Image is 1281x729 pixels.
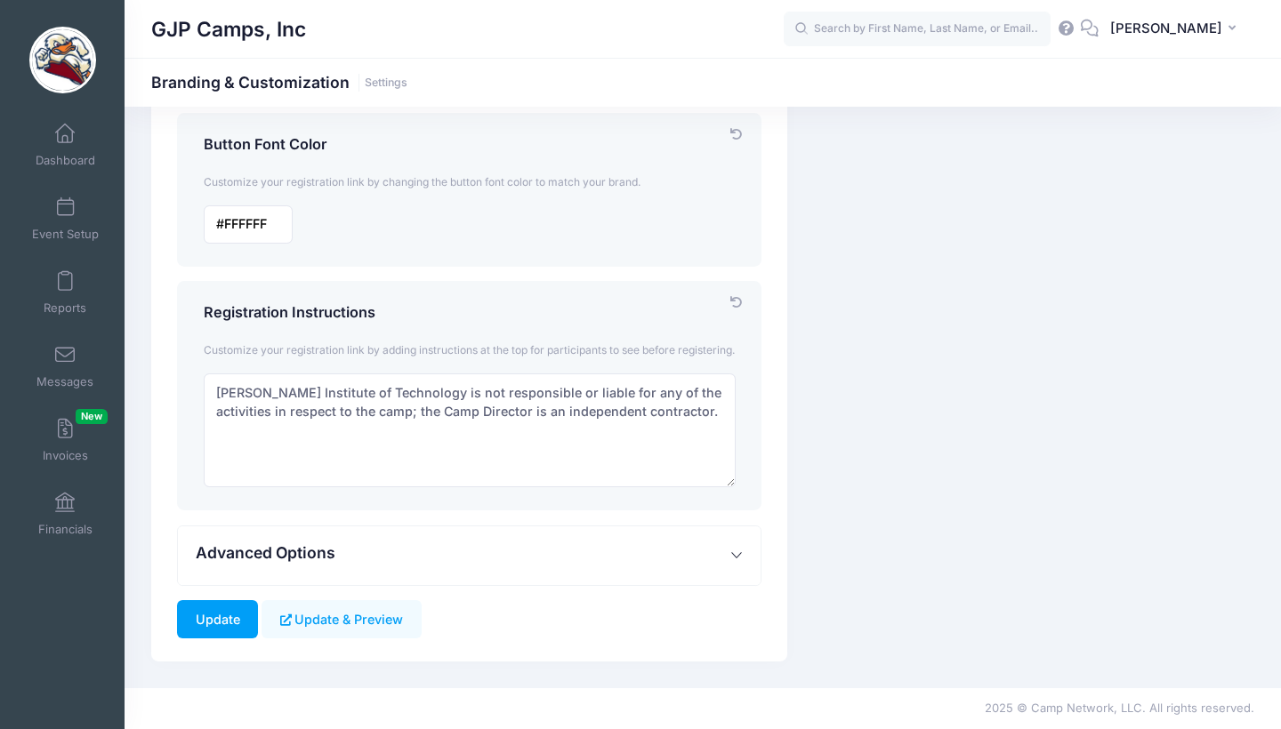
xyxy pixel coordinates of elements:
input: Update [177,600,258,638]
span: Reports [44,300,86,316]
h4: Registration Instructions [204,304,736,322]
span: [PERSON_NAME] [1110,19,1222,38]
a: Dashboard [23,114,108,176]
a: Financials [23,483,108,545]
input: Search by First Name, Last Name, or Email... [784,12,1051,47]
span: 2025 © Camp Network, LLC. All rights reserved. [985,701,1254,715]
h4: Button Font Color [204,136,736,154]
span: Messages [36,374,93,389]
span: New [76,409,108,424]
h1: Branding & Customization [151,73,407,92]
h1: GJP Camps, Inc [151,9,306,50]
a: Reports [23,261,108,324]
span: Financials [38,522,93,537]
a: Messages [23,335,108,397]
span: Event Setup [32,227,99,242]
span: Dashboard [36,153,95,168]
a: Event Setup [23,188,108,250]
span: Advanced Options [196,543,335,562]
span: Customize your registration link by changing the button font color to match your brand. [204,175,640,188]
span: Invoices [43,448,88,463]
span: Customize your registration link by adding instructions at the top for participants to see before... [204,343,735,356]
a: Settings [365,76,407,90]
img: GJP Camps, Inc [29,27,96,93]
button: Update & Preview [262,600,421,638]
button: [PERSON_NAME] [1099,9,1254,50]
textarea: [PERSON_NAME] Institute of Technology is not responsible or liable for any of the activities in r... [204,373,736,488]
button: Advanced Options [178,526,761,586]
a: InvoicesNew [23,409,108,471]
